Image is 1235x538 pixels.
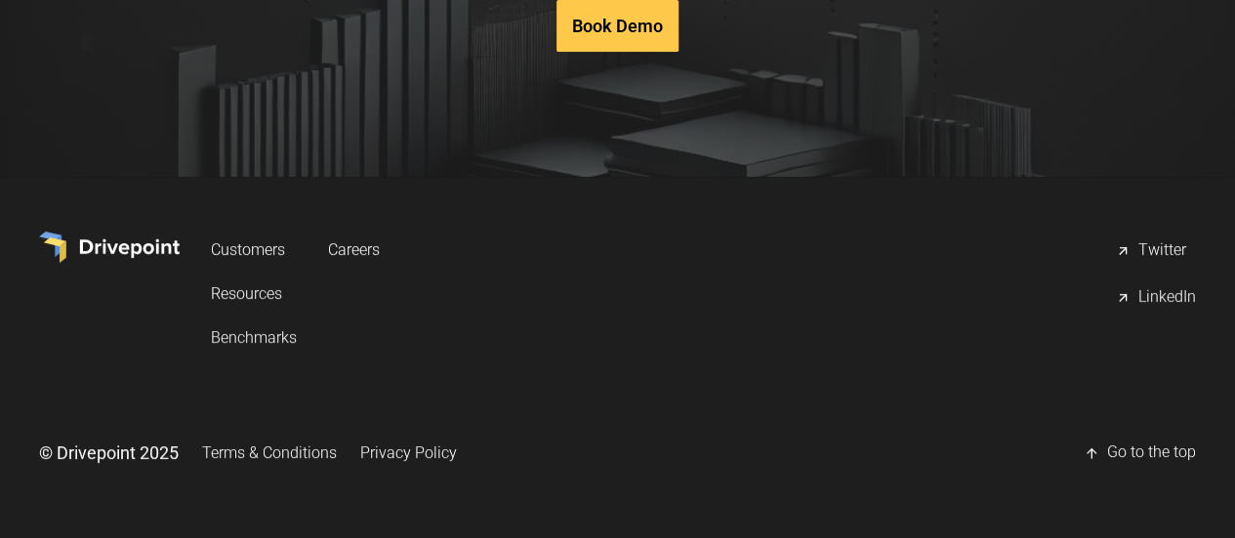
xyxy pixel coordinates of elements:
[1138,239,1186,263] div: Twitter
[202,435,337,471] a: Terms & Conditions
[211,231,297,268] a: Customers
[1115,278,1196,317] a: LinkedIn
[1107,441,1196,465] div: Go to the top
[1138,286,1196,310] div: LinkedIn
[328,231,380,268] a: Careers
[211,319,297,355] a: Benchmarks
[39,440,179,465] div: © Drivepoint 2025
[1084,434,1196,473] a: Go to the top
[211,275,297,311] a: Resources
[1115,231,1196,270] a: Twitter
[360,435,457,471] a: Privacy Policy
